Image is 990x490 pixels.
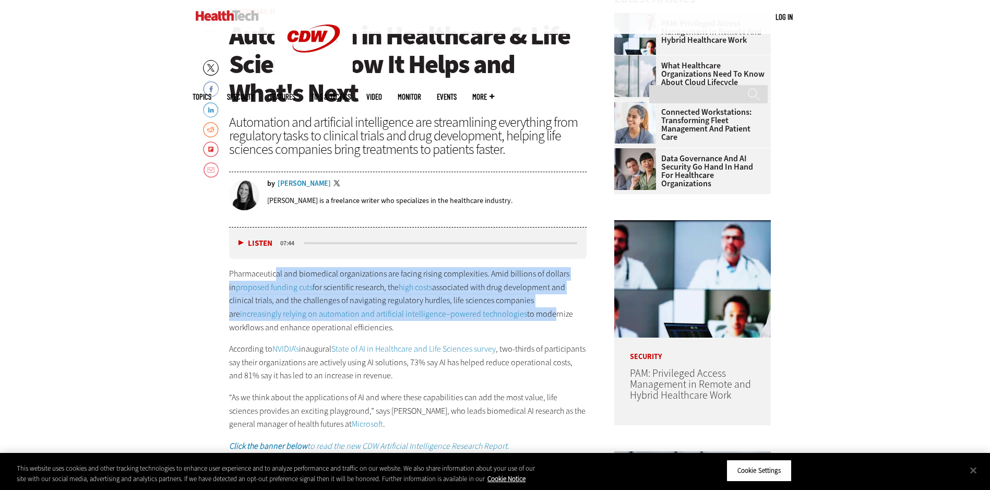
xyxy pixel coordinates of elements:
span: Specialty [227,93,254,101]
a: More information about your privacy [487,474,526,483]
img: nurse smiling at patient [614,102,656,144]
a: proposed funding cuts [236,282,313,293]
a: Video [366,93,382,101]
img: Erin Laviola [229,180,259,210]
a: PAM: Privileged Access Management in Remote and Hybrid Healthcare Work [630,366,751,402]
a: Microsoft [352,419,383,429]
button: Listen [238,240,272,247]
a: Events [437,93,457,101]
div: User menu [776,11,793,22]
a: increasingly relying on automation and artificial intelligence–powered technologies [240,308,527,319]
p: Pharmaceutical and biomedical organizations are facing rising complexities. Amid billions of doll... [229,267,587,334]
a: Twitter [333,180,343,188]
a: Tips & Tactics [311,93,351,101]
div: This website uses cookies and other tracking technologies to enhance user experience and to analy... [17,463,544,484]
p: Security [614,338,771,361]
div: media player [229,228,587,259]
p: According to inaugural , two-thirds of participants say their organizations are actively using AI... [229,342,587,383]
a: nurse smiling at patient [614,102,661,110]
a: woman discusses data governance [614,148,661,157]
span: Topics [193,93,211,101]
p: “As we think about the applications of AI and where these capabilities can add the most value, li... [229,391,587,431]
a: [PERSON_NAME] [278,180,331,187]
em: to read the new CDW Artificial Intelligence Research Report. [229,440,509,451]
span: by [267,180,275,187]
img: woman discusses data governance [614,148,656,190]
span: More [472,93,494,101]
a: CDW [275,69,353,80]
strong: Click the banner below [229,440,307,451]
img: remote call with care team [614,220,771,338]
div: Automation and artificial intelligence are streamlining everything from regulatory tasks to clini... [229,115,587,156]
p: [PERSON_NAME] is a freelance writer who specializes in the healthcare industry. [267,196,512,206]
button: Close [962,459,985,482]
a: Features [270,93,295,101]
a: Data Governance and AI Security Go Hand in Hand for Healthcare Organizations [614,154,765,188]
a: NVIDIA’s [272,343,299,354]
img: Home [196,10,259,21]
a: Connected Workstations: Transforming Fleet Management and Patient Care [614,108,765,141]
button: Cookie Settings [726,460,792,482]
div: duration [279,238,302,248]
a: MonITor [398,93,421,101]
a: State of AI in Healthcare and Life Sciences survey [331,343,496,354]
a: Log in [776,12,793,21]
a: high costs [399,282,432,293]
a: Click the banner belowto read the new CDW Artificial Intelligence Research Report. [229,440,509,451]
